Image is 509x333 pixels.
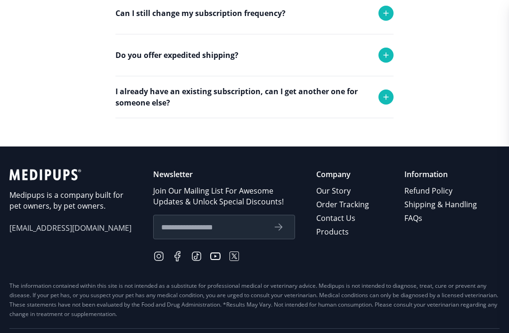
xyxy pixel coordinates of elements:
[9,190,132,211] p: Medipups is a company built for pet owners, by pet owners.
[404,169,478,180] p: Information
[115,76,394,125] div: Yes we do! Please reach out to support and we will try to accommodate any request.
[153,186,295,207] p: Join Our Mailing List For Awesome Updates & Unlock Special Discounts!
[153,169,295,180] p: Newsletter
[9,223,132,234] span: [EMAIL_ADDRESS][DOMAIN_NAME]
[316,169,370,180] p: Company
[115,34,394,83] div: Yes you can. Simply reach out to support and we will adjust your monthly deliveries!
[115,118,394,167] div: Absolutely! Simply place the order and use the shipping address of the person who will receive th...
[316,211,370,225] a: Contact Us
[316,198,370,211] a: Order Tracking
[404,184,478,198] a: Refund Policy
[9,281,500,319] div: The information contained within this site is not intended as a substitute for professional medic...
[115,86,369,108] p: I already have an existing subscription, can I get another one for someone else?
[404,198,478,211] a: Shipping & Handling
[115,8,286,19] p: Can I still change my subscription frequency?
[316,225,370,239] a: Products
[115,49,238,61] p: Do you offer expedited shipping?
[404,211,478,225] a: FAQs
[316,184,370,198] a: Our Story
